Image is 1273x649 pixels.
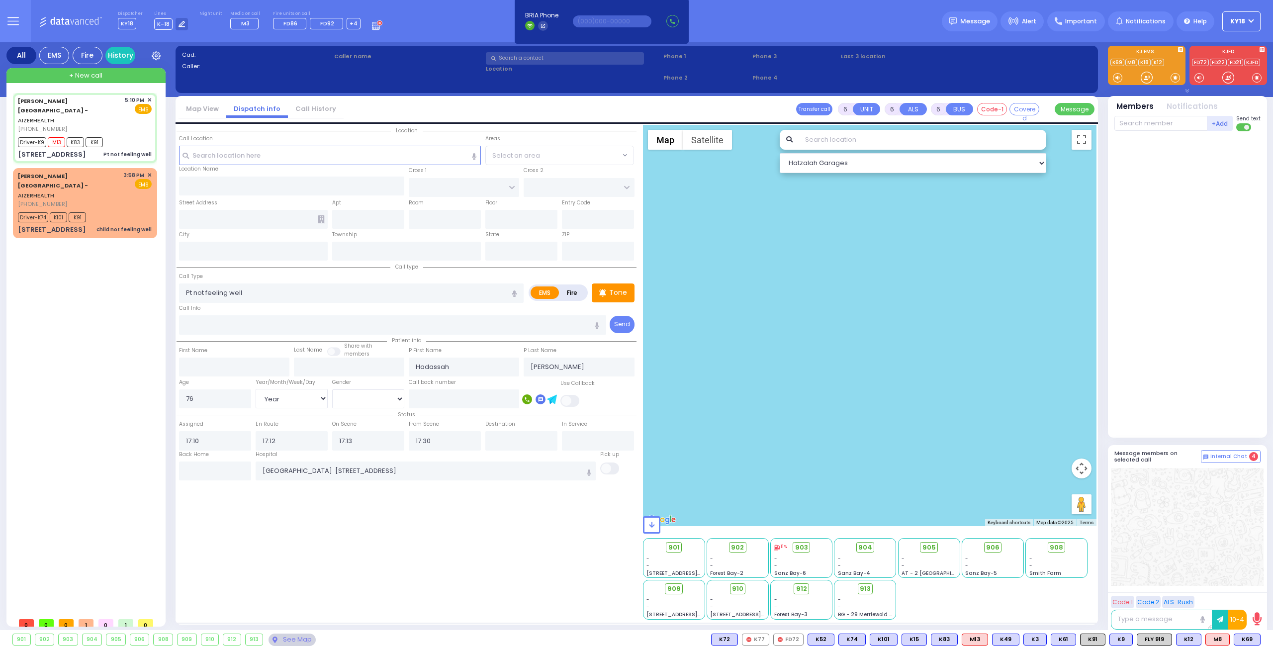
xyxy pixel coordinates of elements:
button: Map camera controls [1072,459,1091,478]
span: Internal Chat [1210,453,1247,460]
div: K83 [931,634,958,646]
div: BLS [1109,634,1133,646]
label: Night unit [199,11,222,17]
a: FD22 [1210,59,1227,66]
span: Phone 1 [663,52,749,61]
a: History [105,47,135,64]
label: Street Address [179,199,217,207]
label: ZIP [562,231,569,239]
span: 903 [795,543,808,553]
span: + New call [69,71,102,81]
div: child not feeling well [96,226,152,233]
span: Forest Bay-3 [774,611,808,618]
label: Hospital [256,451,277,459]
label: Call Location [179,135,213,143]
label: KJ EMS... [1108,49,1185,56]
label: Fire units on call [273,11,361,17]
label: En Route [256,420,278,428]
span: Smith Farm [1029,569,1061,577]
div: K74 [838,634,866,646]
span: - [646,603,649,611]
span: BRIA Phone [525,11,558,20]
span: BG - 29 Merriewold S. [838,611,894,618]
span: ✕ [147,96,152,104]
label: Apt [332,199,341,207]
label: City [179,231,189,239]
div: FLY 919 [1137,634,1172,646]
button: ALS [900,103,927,115]
span: 1 [118,619,133,627]
label: Caller: [182,62,331,71]
span: [PHONE_NUMBER] [18,200,67,208]
div: 905 [106,634,125,645]
button: Message [1055,103,1094,115]
span: - [646,555,649,562]
div: 903 [59,634,78,645]
span: - [902,555,905,562]
span: - [646,596,649,603]
span: KY18 [1230,17,1245,26]
span: Select an area [492,151,540,161]
label: First Name [179,347,207,355]
span: 902 [731,543,744,553]
label: Areas [485,135,500,143]
div: K3 [1023,634,1047,646]
span: 0 [39,619,54,627]
a: Map View [179,104,226,113]
label: Assigned [179,420,203,428]
span: Location [391,127,423,134]
button: KY18 [1222,11,1261,31]
div: FD72 [773,634,804,646]
button: Internal Chat 4 [1201,450,1261,463]
div: K91 [1080,634,1105,646]
div: K9 [1109,634,1133,646]
span: Sanz Bay-5 [965,569,997,577]
span: - [1029,562,1032,569]
a: Dispatch info [226,104,288,113]
label: Gender [332,378,351,386]
span: - [774,596,777,603]
span: - [710,603,713,611]
a: AIZERHEALTH [18,97,88,124]
input: (000)000-00000 [573,15,651,27]
div: [STREET_ADDRESS] [18,150,86,160]
span: Important [1065,17,1097,26]
button: Send [610,316,635,333]
div: BLS [711,634,738,646]
div: ALS KJ [1205,634,1230,646]
a: FD21 [1228,59,1243,66]
label: Pick up [600,451,619,459]
div: K52 [808,634,834,646]
button: Code-1 [977,103,1007,115]
div: BLS [870,634,898,646]
label: Last Name [294,346,322,354]
span: - [646,562,649,569]
span: 905 [922,543,936,553]
button: Show satellite imagery [683,130,732,150]
label: State [485,231,499,239]
span: M13 [48,137,65,147]
input: Search a contact [486,52,644,65]
div: 909 [178,634,196,645]
span: 5:10 PM [125,96,144,104]
label: Destination [485,420,515,428]
div: K69 [1234,634,1261,646]
button: UNIT [853,103,880,115]
h5: Message members on selected call [1114,450,1201,463]
label: Township [332,231,357,239]
img: red-radio-icon.svg [746,637,751,642]
span: FD92 [320,19,334,27]
p: Tone [609,287,627,298]
a: Open this area in Google Maps (opens a new window) [645,513,678,526]
a: Call History [288,104,344,113]
a: K18 [1138,59,1151,66]
label: Room [409,199,424,207]
div: Fire [73,47,102,64]
span: Message [960,16,990,26]
span: Other building occupants [318,215,325,223]
span: 0 [19,619,34,627]
div: BLS [931,634,958,646]
img: Logo [39,15,105,27]
span: Notifications [1126,17,1166,26]
span: - [838,562,841,569]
